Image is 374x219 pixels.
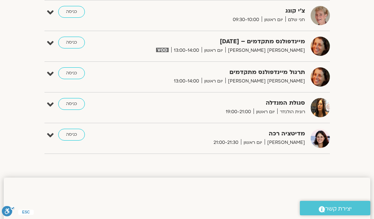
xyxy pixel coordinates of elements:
[58,37,85,48] a: כניסה
[171,47,202,54] span: 13:00-14:00
[202,77,225,85] span: יום ראשון
[300,201,370,215] a: יצירת קשר
[58,98,85,110] a: כניסה
[241,139,265,146] span: יום ראשון
[146,37,305,47] strong: מיינדפולנס מתקדמים – [DATE]
[265,139,305,146] span: [PERSON_NAME]
[211,139,241,146] span: 21:00-21:30
[58,6,85,18] a: כניסה
[225,47,305,54] span: [PERSON_NAME] [PERSON_NAME]
[146,129,305,139] strong: מדיטציה רכה
[146,6,305,16] strong: צ'י קונג
[225,77,305,85] span: [PERSON_NAME] [PERSON_NAME]
[146,98,305,108] strong: סגולת המנדלה
[325,204,352,214] span: יצירת קשר
[58,129,85,141] a: כניסה
[156,48,168,52] img: vodicon
[202,47,225,54] span: יום ראשון
[230,16,262,24] span: 09:30-10:00
[285,16,305,24] span: חני שלם
[277,108,305,116] span: רונית הולנדר
[262,16,285,24] span: יום ראשון
[254,108,277,116] span: יום ראשון
[223,108,254,116] span: 19:00-21:00
[171,77,202,85] span: 13:00-14:00
[146,67,305,77] strong: תרגול מיינדפולנס מתקדמים
[58,67,85,79] a: כניסה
